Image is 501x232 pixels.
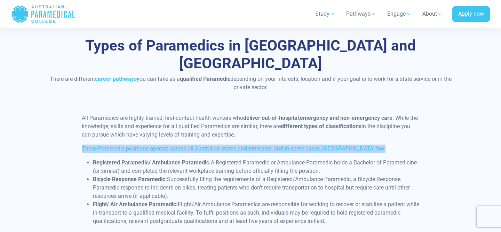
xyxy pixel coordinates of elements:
[82,114,420,139] p: All Paramedics are highly trained, first-contact health workers who , . While the knowledge, skil...
[180,76,230,82] strong: qualified Paramedic
[243,115,299,121] strong: deliver out-of-hospital
[383,4,415,24] a: Engage
[47,37,454,72] h2: Types of Paramedics in [GEOGRAPHIC_DATA] and [GEOGRAPHIC_DATA]
[11,3,75,25] a: Australian Paramedical College
[82,145,420,153] p: These Paramedic positions operate across all Australian states and territories, and in some cases...
[93,200,420,225] li: Flight/Air Ambulance Paramedics are responsible for working to recover or stabilise a patient whi...
[47,75,454,92] p: There are different you can take as a depending on your interests, location and if your goal is t...
[342,4,380,24] a: Pathways
[93,176,167,183] strong: Bicycle Response Paramedic:
[95,76,137,82] a: career pathways
[418,4,447,24] a: About
[93,201,178,208] strong: Flight/ Air Ambulance Paramedic:
[300,115,392,121] strong: emergency and non-emergency care
[452,6,490,22] a: Apply now
[93,175,420,200] li: Successfully filing the requirements of a Registered/Ambulance Paramedic, a Bicycle Response Para...
[93,158,420,175] li: A Registered Paramedic or Ambulance Paramedic holds a Bachelor of Paramedicine (or similar) and c...
[311,4,339,24] a: Study
[93,159,211,166] strong: Registered Paramedic/ Ambulance Paramedic:
[281,123,361,130] strong: different types of classifications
